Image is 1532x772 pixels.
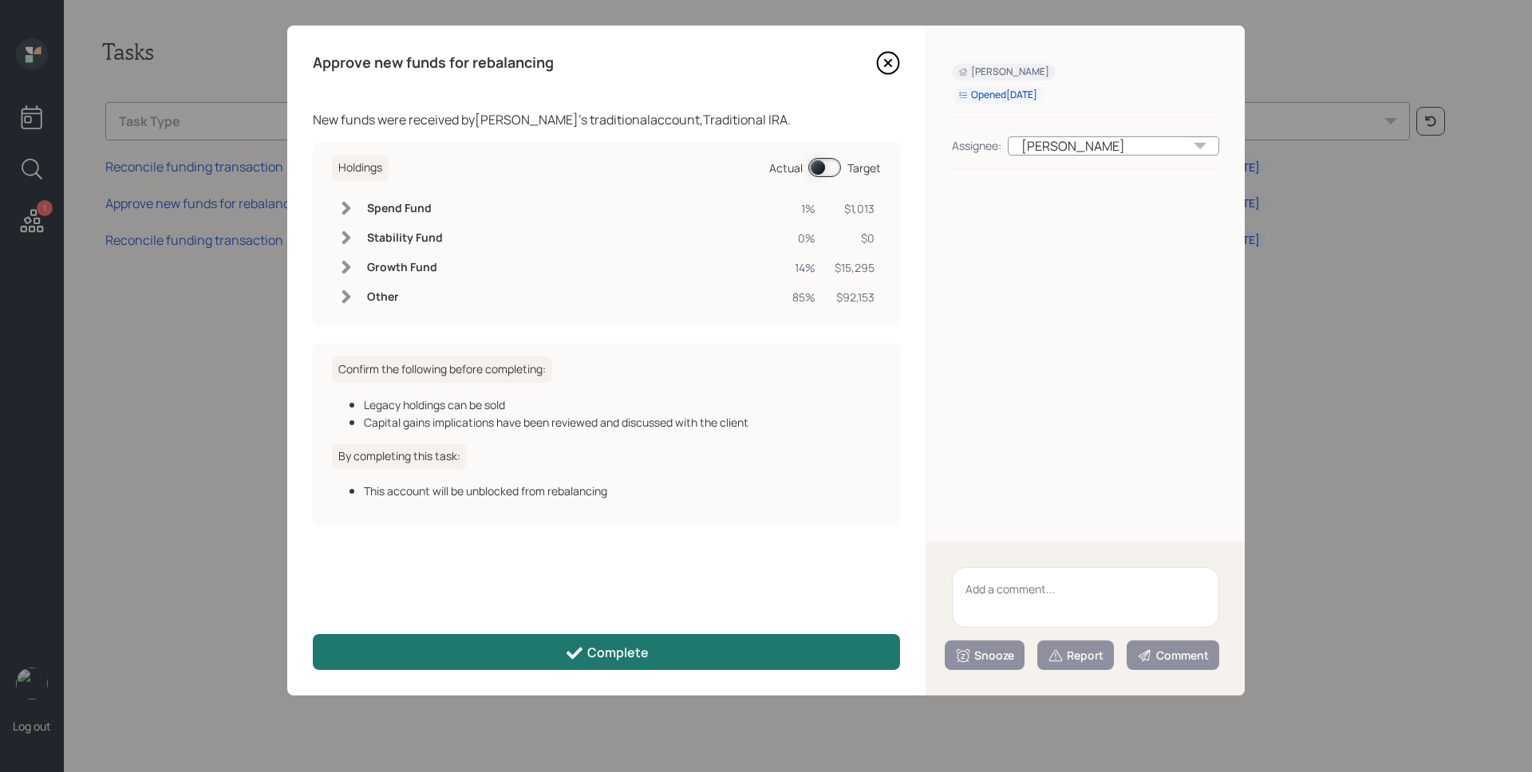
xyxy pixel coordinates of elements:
[367,202,443,215] h6: Spend Fund
[835,289,875,305] div: $92,153
[792,230,815,246] div: 0%
[367,290,443,304] h6: Other
[1008,136,1219,156] div: [PERSON_NAME]
[952,137,1001,154] div: Assignee:
[792,259,815,276] div: 14%
[332,356,552,383] h6: Confirm the following before completing:
[367,231,443,245] h6: Stability Fund
[945,640,1025,670] button: Snooze
[364,396,881,413] div: Legacy holdings can be sold
[1048,648,1104,664] div: Report
[1127,640,1219,670] button: Comment
[565,644,649,663] div: Complete
[332,443,467,470] h6: By completing this task:
[364,482,881,499] div: This account will be unblocked from rebalancing
[835,200,875,217] div: $1,013
[958,89,1037,102] div: Opened [DATE]
[332,155,389,181] h6: Holdings
[835,259,875,276] div: $15,295
[792,289,815,305] div: 85%
[1037,640,1114,670] button: Report
[835,230,875,246] div: $0
[1137,648,1209,664] div: Comment
[364,414,881,431] div: Capital gains implications have been reviewed and discussed with the client
[769,160,803,176] div: Actual
[313,634,900,670] button: Complete
[847,160,881,176] div: Target
[313,54,554,72] h4: Approve new funds for rebalancing
[313,110,900,129] div: New funds were received by [PERSON_NAME] 's traditional account, Traditional IRA .
[955,648,1014,664] div: Snooze
[958,65,1049,79] div: [PERSON_NAME]
[792,200,815,217] div: 1%
[367,261,443,274] h6: Growth Fund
